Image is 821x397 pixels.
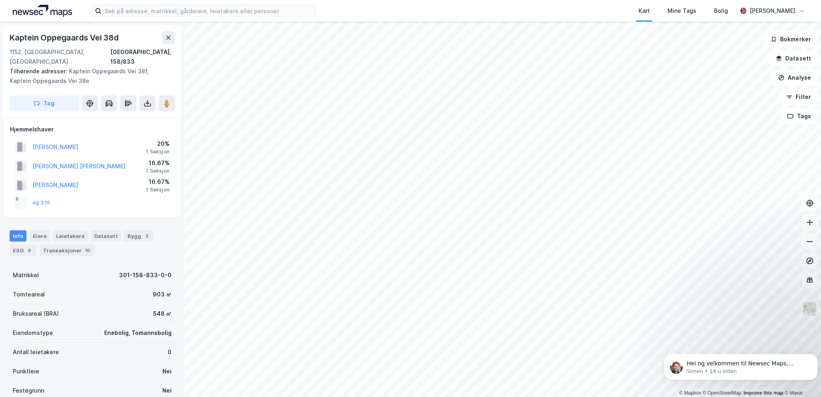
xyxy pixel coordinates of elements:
button: Bokmerker [764,31,818,47]
div: 10 [83,246,92,254]
div: Mine Tags [667,6,696,16]
div: Kaptein Oppegaards Vei 38f, Kaptein Oppegaards Vei 38e [10,67,168,86]
iframe: Intercom notifications melding [661,337,821,393]
div: Nei [162,367,172,376]
div: Info [10,230,26,242]
div: 1 Seksjon [146,168,170,174]
div: Kart [639,6,650,16]
button: Datasett [769,50,818,67]
div: Enebolig, Tomannsbolig [104,328,172,338]
div: ESG [10,245,36,256]
div: 1 Seksjon [146,187,170,193]
div: Bygg [124,230,154,242]
div: Matrikkel [13,270,39,280]
div: 16.67% [146,177,170,187]
div: 903 ㎡ [153,290,172,299]
div: 1152, [GEOGRAPHIC_DATA], [GEOGRAPHIC_DATA] [10,47,110,67]
div: 16.67% [146,158,170,168]
button: Analyse [771,70,818,86]
div: Bruksareal (BRA) [13,309,59,318]
button: Filter [779,89,818,105]
div: 301-158-833-0-0 [119,270,172,280]
button: Tag [10,95,79,111]
div: Datasett [91,230,121,242]
div: 3 [143,232,151,240]
a: OpenStreetMap [703,390,742,396]
button: Tags [781,108,818,124]
div: Nei [162,386,172,395]
div: Festegrunn [13,386,44,395]
div: Kaptein Oppegaards Vei 38d [10,31,120,44]
input: Søk på adresse, matrikkel, gårdeiere, leietakere eller personer [101,5,315,17]
div: Eiendomstype [13,328,53,338]
img: logo.a4113a55bc3d86da70a041830d287a7e.svg [13,5,72,17]
div: Tomteareal [13,290,45,299]
div: Transaksjoner [40,245,95,256]
div: 0 [168,347,172,357]
a: Mapbox [679,390,701,396]
span: Tilhørende adresser: [10,68,69,75]
div: Hjemmelshaver [10,125,174,134]
div: 8 [25,246,33,254]
div: Bolig [714,6,728,16]
div: Punktleie [13,367,39,376]
div: Antall leietakere [13,347,59,357]
div: 20% [146,139,170,149]
div: Eiere [30,230,50,242]
a: Improve this map [744,390,783,396]
div: 1 Seksjon [146,149,170,155]
img: Z [802,301,817,316]
div: [GEOGRAPHIC_DATA], 158/833 [110,47,175,67]
div: [PERSON_NAME] [750,6,795,16]
div: 548 ㎡ [153,309,172,318]
div: Leietakere [53,230,88,242]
